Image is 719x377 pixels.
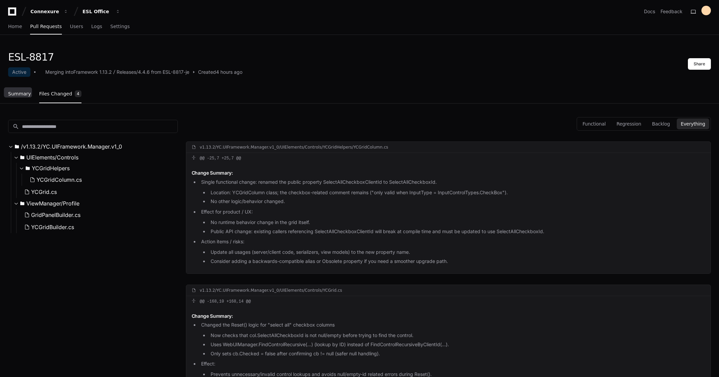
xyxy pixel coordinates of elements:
[688,58,711,70] button: Share
[117,69,189,75] div: Releases/4.4.6 from ESL-8817-je
[27,174,174,186] button: YCGridColumn.cs
[209,258,705,265] li: Consider adding a backwards-compatible alias or Obsolete property if you need a smoother upgrade ...
[209,198,705,205] li: No other logic/behavior changed.
[30,19,62,35] a: Pull Requests
[15,142,19,151] svg: Directory
[186,153,711,164] div: @@ -25,7 +25,7 @@
[578,118,610,129] button: Functional
[200,288,342,293] div: v1.13.2/YC.UIFramework.Manager.v1_0/UIElements/Controls/YCGrid.cs
[677,118,709,129] button: Everything
[209,219,705,226] li: No runtime behavior change in the grid itself.
[19,163,178,174] button: YCGridHelpers
[80,5,123,18] button: ESL Office
[8,24,22,28] span: Home
[22,209,174,221] button: GridPanelBuilder.cs
[110,19,129,35] a: Settings
[199,208,705,235] li: Effect for product / UX:
[31,188,57,196] span: YCGrid.cs
[20,153,24,161] svg: Directory
[200,145,388,150] div: v1.13.2/YC.UIFramework.Manager.v1_0/UIElements/Controls/YCGridHelpers/YCGridColumn.cs
[70,24,83,28] span: Users
[91,19,102,35] a: Logs
[13,123,19,130] mat-icon: search
[21,142,122,151] span: /v1.13.2/YC.UIFramework.Manager.v1_0
[31,223,74,231] span: YCGridBuilder.cs
[110,24,129,28] span: Settings
[209,189,705,197] li: Location: YCGridColumn class; the checkbox-related comment remains ("only valid when InputType = ...
[209,228,705,236] li: Public API change: existing callers referencing SelectAllCheckboxClientId will break at compile t...
[644,8,655,15] a: Docs
[613,118,645,129] button: Regression
[186,296,711,307] div: @@ -168,10 +168,14 @@
[14,152,178,163] button: UIElements/Controls
[45,69,73,75] div: Merging into
[91,24,102,28] span: Logs
[26,153,78,161] span: UIElements/Controls
[209,248,705,256] li: Update all usages (server/client code, serializers, view models) to the new property name.
[199,178,705,205] li: Single functional change: renamed the public property SelectAllCheckboxClientId to SelectAllCheck...
[14,198,178,209] button: ViewManager/Profile
[26,164,30,172] svg: Directory
[82,8,112,15] div: ESL Office
[37,176,82,184] span: YCGridColumn.cs
[8,51,242,63] h1: ESL-8817
[8,19,22,35] a: Home
[209,341,705,349] li: Uses WebUIManager.FindControlRecursive(...) (lookup by ID) instead of FindControlRecursiveByClien...
[31,211,80,219] span: GridPanelBuilder.cs
[73,69,112,75] div: Framework 1.13.2
[648,118,674,129] button: Backlog
[192,313,233,319] span: Change Summary:
[209,350,705,358] li: Only sets cb.Checked = false after confirming cb != null (safer null handling).
[28,5,71,18] button: Connexure
[70,19,83,35] a: Users
[209,332,705,339] li: Now checks that col.SelectAllCheckboxId is not null/empty before trying to find the control.
[216,69,242,75] span: 4 hours ago
[30,8,59,15] div: Connexure
[39,92,72,96] span: Files Changed
[30,24,62,28] span: Pull Requests
[192,170,233,176] span: Change Summary:
[22,186,174,198] button: YCGrid.cs
[198,69,216,75] span: Created
[75,90,81,97] span: 4
[20,199,24,207] svg: Directory
[199,238,705,265] li: Action items / risks:
[26,199,79,207] span: ViewManager/Profile
[22,221,174,233] button: YCGridBuilder.cs
[199,321,705,357] li: Changed the Reset() logic for "select all" checkbox columns
[8,141,178,152] button: /v1.13.2/YC.UIFramework.Manager.v1_0
[8,67,30,77] div: Active
[32,164,70,172] span: YCGridHelpers
[8,92,31,96] span: Summary
[661,8,682,15] button: Feedback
